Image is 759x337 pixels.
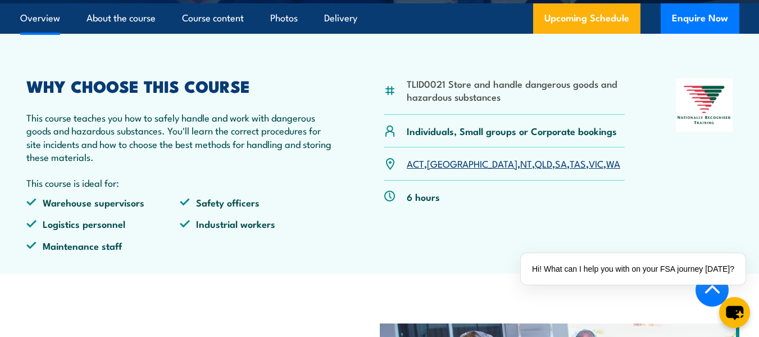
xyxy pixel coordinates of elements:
[182,3,244,33] a: Course content
[661,3,739,34] button: Enquire Now
[26,111,333,164] p: This course teaches you how to safely handle and work with dangerous goods and hazardous substanc...
[180,217,333,230] li: Industrial workers
[719,297,750,328] button: chat-button
[570,156,586,170] a: TAS
[407,190,440,203] p: 6 hours
[427,156,517,170] a: [GEOGRAPHIC_DATA]
[26,176,333,189] p: This course is ideal for:
[180,196,333,209] li: Safety officers
[589,156,603,170] a: VIC
[87,3,156,33] a: About the course
[407,124,617,137] p: Individuals, Small groups or Corporate bookings
[26,217,180,230] li: Logistics personnel
[20,3,60,33] a: Overview
[26,239,180,252] li: Maintenance staff
[26,78,333,93] h2: WHY CHOOSE THIS COURSE
[407,157,620,170] p: , , , , , , ,
[324,3,357,33] a: Delivery
[555,156,567,170] a: SA
[407,77,625,104] li: TLID0021 Store and handle dangerous goods and hazardous substances
[520,156,532,170] a: NT
[407,156,424,170] a: ACT
[676,78,733,132] img: Nationally Recognised Training logo.
[26,196,180,209] li: Warehouse supervisors
[533,3,640,34] a: Upcoming Schedule
[535,156,552,170] a: QLD
[270,3,298,33] a: Photos
[521,253,746,285] div: Hi! What can I help you with on your FSA journey [DATE]?
[606,156,620,170] a: WA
